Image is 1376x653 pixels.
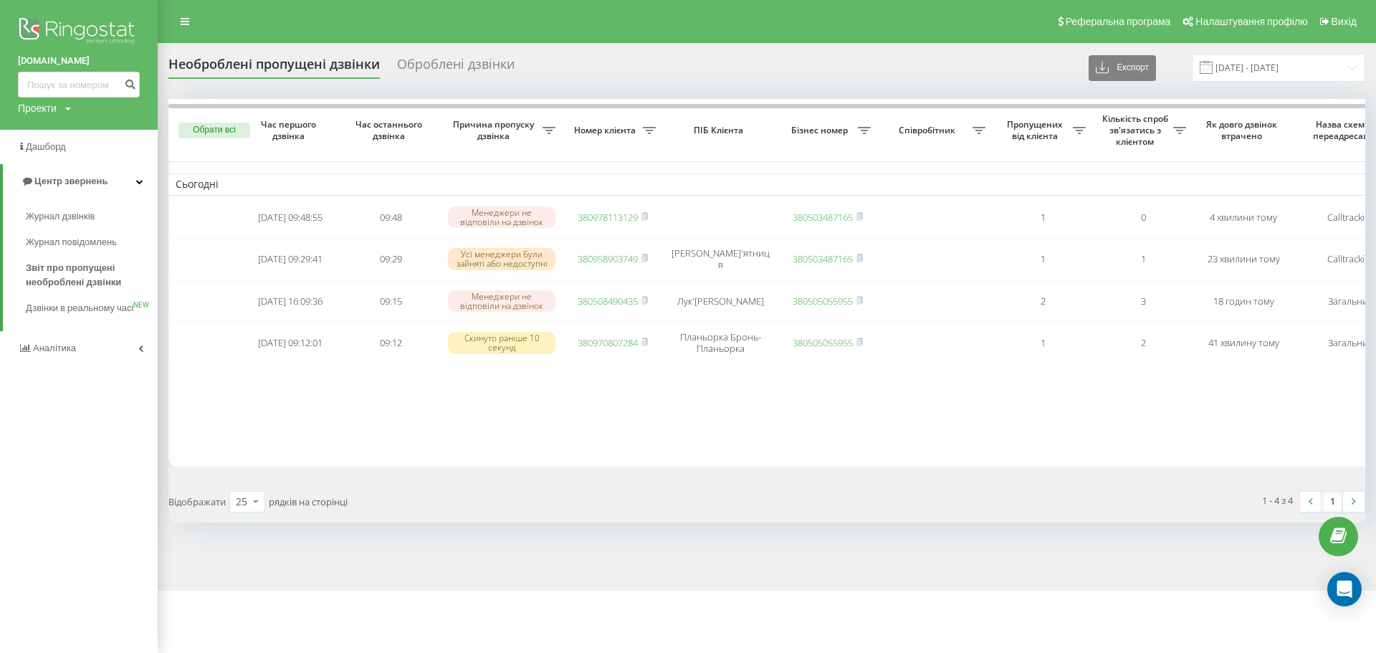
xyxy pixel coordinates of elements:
[178,123,250,138] button: Обрати всі
[1195,16,1307,27] span: Налаштування профілю
[663,282,778,320] td: Лук'[PERSON_NAME]
[269,495,348,508] span: рядків на сторінці
[793,252,853,265] a: 380503487165
[448,119,543,141] span: Причина пропуску дзвінка
[252,119,329,141] span: Час першого дзвінка
[793,295,853,308] a: 380505055955
[578,211,638,224] a: 380978113129
[793,211,853,224] a: 380503487165
[340,323,441,363] td: 09:12
[993,199,1093,237] td: 1
[1093,199,1193,237] td: 0
[26,235,117,249] span: Журнал повідомлень
[663,323,778,363] td: Планьорка Бронь-Планьорка
[340,239,441,279] td: 09:29
[33,343,76,353] span: Аналiтика
[448,206,555,228] div: Менеджери не відповіли на дзвінок
[26,229,158,255] a: Журнал повідомлень
[785,125,858,136] span: Бізнес номер
[675,125,765,136] span: ПІБ Клієнта
[26,209,95,224] span: Журнал дзвінків
[1322,492,1343,512] a: 1
[448,290,555,312] div: Менеджери не відповіли на дзвінок
[885,125,973,136] span: Співробітник
[993,282,1093,320] td: 2
[352,119,429,141] span: Час останнього дзвінка
[993,323,1093,363] td: 1
[448,332,555,353] div: Скинуто раніше 10 секунд
[448,248,555,270] div: Усі менеджери були зайняті або недоступні
[26,261,150,290] span: Звіт про пропущені необроблені дзвінки
[578,295,638,308] a: 380508490435
[578,336,638,349] a: 380970807284
[1332,16,1357,27] span: Вихід
[26,204,158,229] a: Журнал дзвінків
[236,495,247,509] div: 25
[18,101,57,115] div: Проекти
[34,176,107,186] span: Центр звернень
[168,57,380,79] div: Необроблені пропущені дзвінки
[993,239,1093,279] td: 1
[26,141,66,152] span: Дашборд
[240,323,340,363] td: [DATE] 09:12:01
[397,57,515,79] div: Оброблені дзвінки
[1066,16,1171,27] span: Реферальна програма
[240,282,340,320] td: [DATE] 16:09:36
[1000,119,1073,141] span: Пропущених від клієнта
[1193,199,1294,237] td: 4 хвилини тому
[26,255,158,295] a: Звіт про пропущені необроблені дзвінки
[26,301,133,315] span: Дзвінки в реальному часі
[3,164,158,199] a: Центр звернень
[793,336,853,349] a: 380505055955
[240,199,340,237] td: [DATE] 09:48:55
[1089,55,1156,81] button: Експорт
[1100,113,1173,147] span: Кількість спроб зв'язатись з клієнтом
[1093,282,1193,320] td: 3
[240,239,340,279] td: [DATE] 09:29:41
[663,239,778,279] td: [PERSON_NAME]'ятниця
[570,125,643,136] span: Номер клієнта
[340,199,441,237] td: 09:48
[26,295,158,321] a: Дзвінки в реальному часіNEW
[1193,323,1294,363] td: 41 хвилину тому
[1327,572,1362,606] div: Open Intercom Messenger
[340,282,441,320] td: 09:15
[1205,119,1282,141] span: Як довго дзвінок втрачено
[18,14,140,50] img: Ringostat logo
[1093,323,1193,363] td: 2
[18,72,140,97] input: Пошук за номером
[1193,239,1294,279] td: 23 хвилини тому
[1262,493,1293,507] div: 1 - 4 з 4
[18,54,140,68] a: [DOMAIN_NAME]
[1193,282,1294,320] td: 18 годин тому
[1093,239,1193,279] td: 1
[168,495,226,508] span: Відображати
[578,252,638,265] a: 380958903749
